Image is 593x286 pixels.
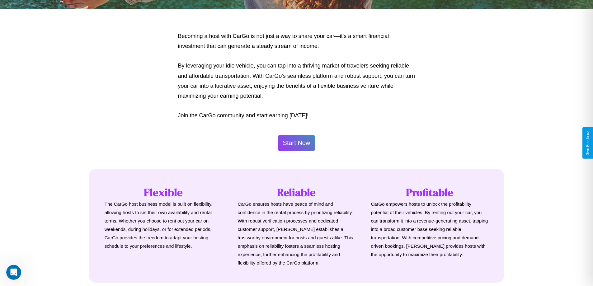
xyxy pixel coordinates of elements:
h1: Reliable [238,185,355,200]
p: Becoming a host with CarGo is not just a way to share your car—it's a smart financial investment ... [178,31,415,51]
div: Give Feedback [586,130,590,156]
p: The CarGo host business model is built on flexibility, allowing hosts to set their own availabili... [105,200,222,250]
h1: Profitable [371,185,488,200]
p: CarGo ensures hosts have peace of mind and confidence in the rental process by prioritizing relia... [238,200,355,267]
p: By leveraging your idle vehicle, you can tap into a thriving market of travelers seeking reliable... [178,61,415,101]
iframe: Intercom live chat [6,265,21,280]
button: Start Now [278,135,315,151]
p: Join the CarGo community and start earning [DATE]! [178,110,415,120]
h1: Flexible [105,185,222,200]
p: CarGo empowers hosts to unlock the profitability potential of their vehicles. By renting out your... [371,200,488,259]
